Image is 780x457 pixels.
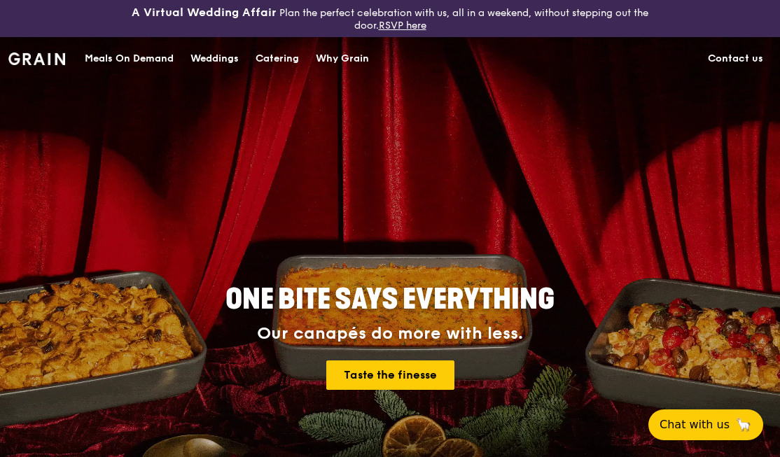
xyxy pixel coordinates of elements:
[8,52,65,65] img: Grain
[648,409,763,440] button: Chat with us🦙
[307,38,377,80] a: Why Grain
[256,38,299,80] div: Catering
[138,324,642,344] div: Our canapés do more with less.
[182,38,247,80] a: Weddings
[316,38,369,80] div: Why Grain
[8,36,65,78] a: GrainGrain
[379,20,426,31] a: RSVP here
[660,416,730,433] span: Chat with us
[85,38,174,80] div: Meals On Demand
[225,283,555,316] span: ONE BITE SAYS EVERYTHING
[735,416,752,433] span: 🦙
[326,360,454,390] a: Taste the finesse
[130,6,650,31] div: Plan the perfect celebration with us, all in a weekend, without stepping out the door.
[132,6,277,20] h3: A Virtual Wedding Affair
[190,38,239,80] div: Weddings
[247,38,307,80] a: Catering
[699,38,772,80] a: Contact us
